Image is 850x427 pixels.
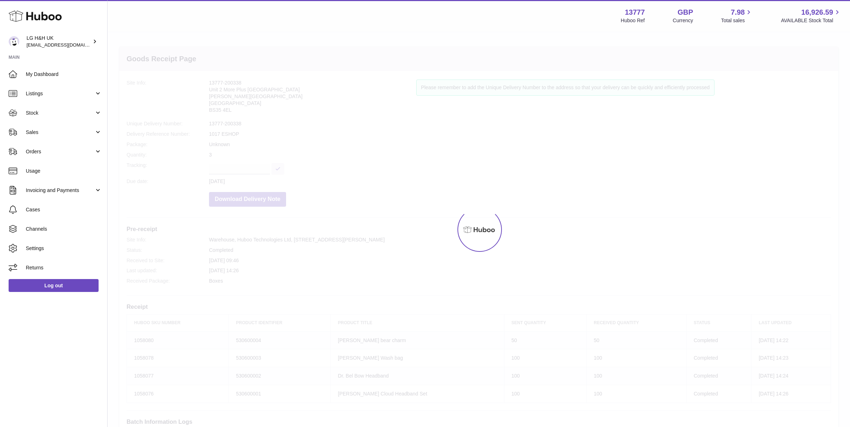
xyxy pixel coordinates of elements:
div: Huboo Ref [621,17,645,24]
a: Log out [9,279,99,292]
strong: 13777 [625,8,645,17]
strong: GBP [678,8,693,17]
span: Sales [26,129,94,136]
div: Currency [673,17,693,24]
span: Cases [26,206,102,213]
span: My Dashboard [26,71,102,78]
span: [EMAIL_ADDRESS][DOMAIN_NAME] [27,42,105,48]
span: Usage [26,168,102,174]
span: Orders [26,148,94,155]
div: LG H&H UK [27,35,91,48]
a: 16,926.59 AVAILABLE Stock Total [781,8,841,24]
span: AVAILABLE Stock Total [781,17,841,24]
span: Stock [26,110,94,116]
span: Channels [26,226,102,232]
span: Settings [26,245,102,252]
span: Returns [26,264,102,271]
a: 7.98 Total sales [721,8,753,24]
span: 7.98 [731,8,745,17]
span: Total sales [721,17,753,24]
span: Listings [26,90,94,97]
img: veechen@lghnh.co.uk [9,36,19,47]
span: Invoicing and Payments [26,187,94,194]
span: 16,926.59 [801,8,833,17]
